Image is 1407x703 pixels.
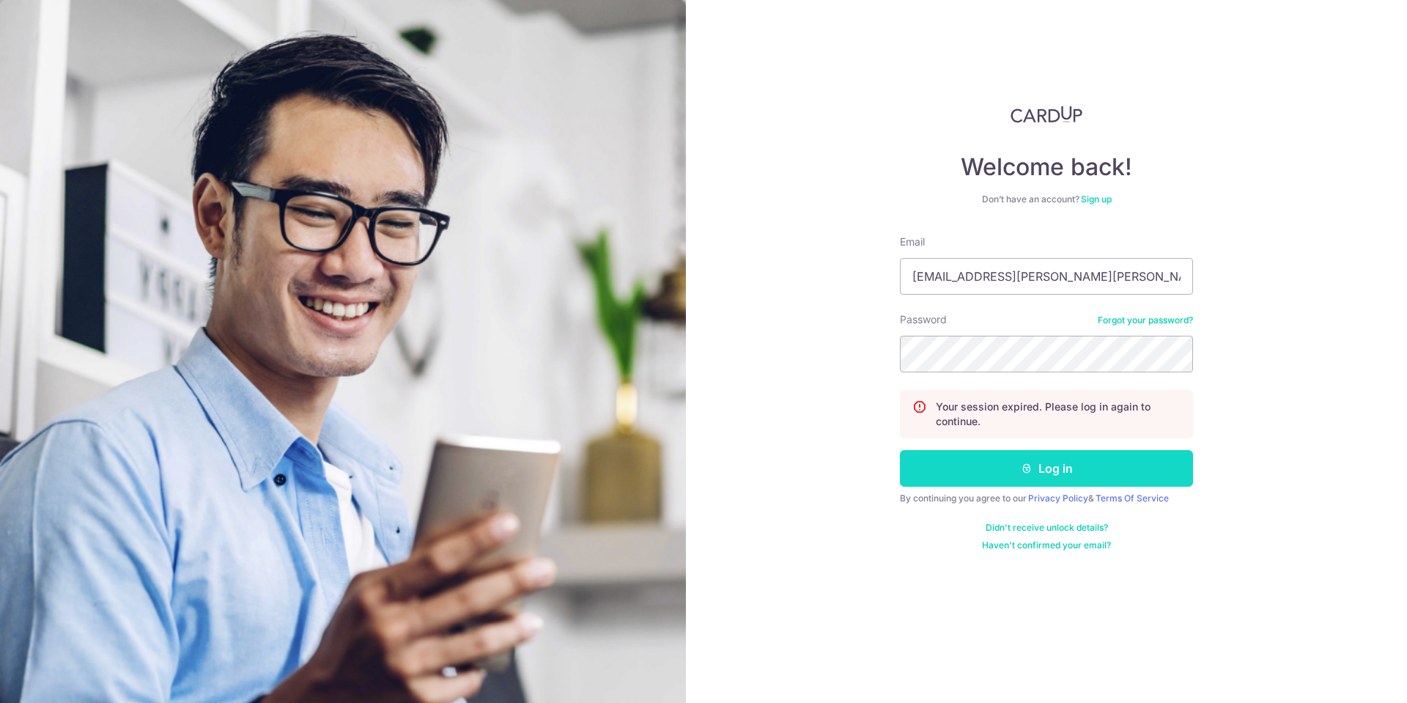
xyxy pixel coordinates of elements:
a: Haven't confirmed your email? [982,540,1111,551]
a: Forgot your password? [1098,314,1193,326]
label: Email [900,235,925,249]
div: By continuing you agree to our & [900,493,1193,504]
h4: Welcome back! [900,152,1193,182]
a: Terms Of Service [1096,493,1169,504]
img: CardUp Logo [1011,106,1082,123]
input: Enter your Email [900,258,1193,295]
a: Privacy Policy [1028,493,1088,504]
p: Your session expired. Please log in again to continue. [936,400,1181,429]
button: Log in [900,450,1193,487]
label: Password [900,312,947,327]
div: Don’t have an account? [900,194,1193,205]
a: Didn't receive unlock details? [986,522,1108,534]
a: Sign up [1081,194,1112,205]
